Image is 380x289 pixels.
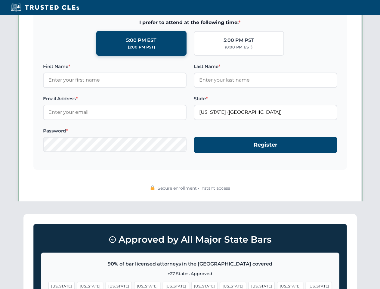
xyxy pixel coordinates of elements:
[150,185,155,190] img: 🔒
[194,137,337,153] button: Register
[224,36,254,44] div: 5:00 PM PST
[158,185,230,191] span: Secure enrollment • Instant access
[43,105,187,120] input: Enter your email
[48,260,332,268] p: 90% of bar licensed attorneys in the [GEOGRAPHIC_DATA] covered
[9,3,81,12] img: Trusted CLEs
[43,73,187,88] input: Enter your first name
[41,232,339,248] h3: Approved by All Major State Bars
[43,95,187,102] label: Email Address
[43,19,337,26] span: I prefer to attend at the following time:
[43,127,187,135] label: Password
[194,95,337,102] label: State
[128,44,155,50] div: (2:00 PM PST)
[48,270,332,277] p: +27 States Approved
[43,63,187,70] label: First Name
[194,105,337,120] input: Florida (FL)
[126,36,156,44] div: 5:00 PM EST
[194,63,337,70] label: Last Name
[225,44,252,50] div: (8:00 PM EST)
[194,73,337,88] input: Enter your last name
